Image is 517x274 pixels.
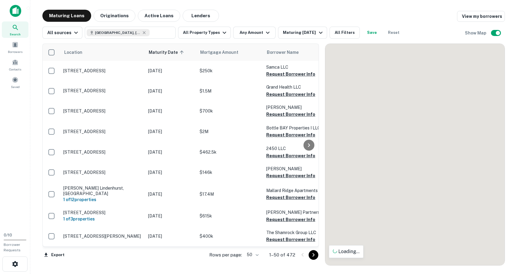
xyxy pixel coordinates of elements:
[63,149,142,155] p: [STREET_ADDRESS]
[266,187,327,194] p: Mallard Ridge Apartments LLC
[266,194,315,201] button: Request Borrower Info
[244,250,260,259] div: 50
[263,44,330,61] th: Borrower Name
[63,108,142,114] p: [STREET_ADDRESS]
[149,49,186,56] span: Maturity Date
[200,213,260,219] p: $615k
[233,27,276,39] button: Any Amount
[200,49,246,56] span: Mortgage Amount
[266,125,327,131] p: Bottle BAY Properties I LLC
[148,213,194,219] p: [DATE]
[2,74,28,90] a: Saved
[266,165,327,172] p: [PERSON_NAME]
[266,84,327,90] p: Grand Health LLC
[9,67,21,72] span: Contacts
[266,145,327,152] p: 2450 LLC
[465,30,487,36] h6: Show Map
[330,27,360,39] button: All Filters
[267,49,299,56] span: Borrower Name
[148,128,194,135] p: [DATE]
[148,108,194,114] p: [DATE]
[200,169,260,176] p: $146k
[63,216,142,222] h6: 1 of 3 properties
[60,44,145,61] th: Location
[309,250,318,260] button: Go to next page
[148,88,194,94] p: [DATE]
[200,108,260,114] p: $700k
[283,29,324,36] div: Maturing [DATE]
[266,229,327,236] p: The Shamrock Group LLC
[10,5,21,17] img: capitalize-icon.png
[63,88,142,93] p: [STREET_ADDRESS]
[200,233,260,240] p: $400k
[183,10,219,22] button: Lenders
[200,149,260,155] p: $462.5k
[63,185,142,196] p: [PERSON_NAME] Lindenhurst, [GEOGRAPHIC_DATA]
[148,191,194,197] p: [DATE]
[63,233,142,239] p: [STREET_ADDRESS][PERSON_NAME]
[2,39,28,55] a: Borrowers
[10,32,21,37] span: Search
[333,248,360,255] p: Loading...
[278,27,327,39] button: Maturing [DATE]
[47,29,80,36] div: All sources
[63,210,142,215] p: [STREET_ADDRESS]
[64,49,82,56] span: Location
[2,57,28,73] a: Contacts
[266,111,315,118] button: Request Borrower Info
[325,44,505,265] div: 0 0
[266,131,315,139] button: Request Borrower Info
[94,10,135,22] button: Originations
[269,251,295,259] p: 1–50 of 472
[63,170,142,175] p: [STREET_ADDRESS]
[266,172,315,179] button: Request Borrower Info
[266,104,327,111] p: [PERSON_NAME]
[266,91,315,98] button: Request Borrower Info
[266,70,315,78] button: Request Borrower Info
[8,49,22,54] span: Borrowers
[148,149,194,155] p: [DATE]
[4,243,21,252] span: Borrower Requests
[200,88,260,94] p: $1.5M
[266,236,315,243] button: Request Borrower Info
[148,169,194,176] p: [DATE]
[266,64,327,70] p: Samca LLC
[200,128,260,135] p: $2M
[63,196,142,203] h6: 1 of 12 properties
[95,30,141,35] span: [GEOGRAPHIC_DATA], [GEOGRAPHIC_DATA], [GEOGRAPHIC_DATA]
[63,68,142,73] p: [STREET_ADDRESS]
[145,44,197,61] th: Maturity Date
[197,44,263,61] th: Mortgage Amount
[266,209,327,216] p: [PERSON_NAME] Partnership
[42,250,66,259] button: Export
[11,84,20,89] span: Saved
[200,67,260,74] p: $250k
[148,233,194,240] p: [DATE]
[4,233,12,237] span: 0 / 10
[384,27,403,39] button: Reset
[200,191,260,197] p: $17.4M
[42,27,82,39] button: All sources
[266,216,315,223] button: Request Borrower Info
[487,206,517,235] iframe: Chat Widget
[148,67,194,74] p: [DATE]
[63,129,142,134] p: [STREET_ADDRESS]
[457,11,505,22] a: View my borrowers
[2,21,28,38] a: Search
[178,27,231,39] button: All Property Types
[138,10,180,22] button: Active Loans
[209,251,242,259] p: Rows per page:
[42,10,91,22] button: Maturing Loans
[362,27,382,39] button: Save your search to get updates of matches that match your search criteria.
[266,152,315,159] button: Request Borrower Info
